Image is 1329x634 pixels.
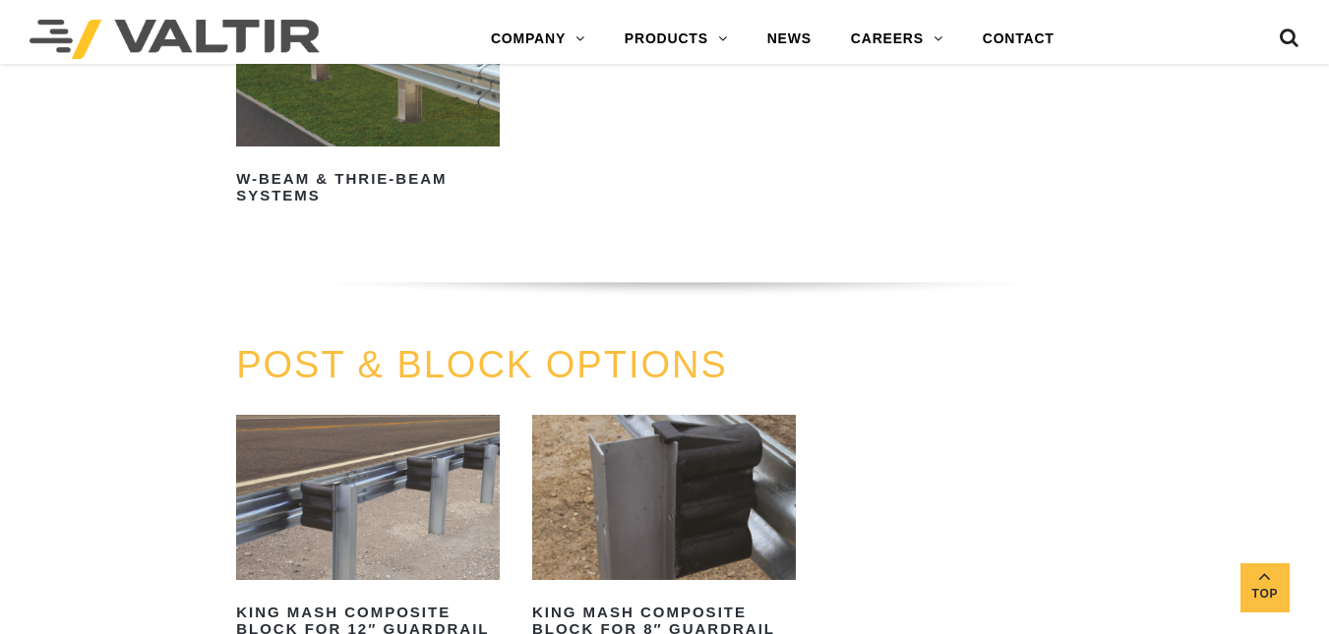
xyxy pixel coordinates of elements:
[1240,563,1290,612] a: Top
[30,20,320,59] img: Valtir
[236,164,500,211] h2: W-Beam & Thrie-Beam Systems
[236,344,728,385] a: POST & BLOCK OPTIONS
[831,20,963,59] a: CAREERS
[605,20,748,59] a: PRODUCTS
[963,20,1074,59] a: CONTACT
[748,20,831,59] a: NEWS
[471,20,605,59] a: COMPANY
[1240,583,1290,605] span: Top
